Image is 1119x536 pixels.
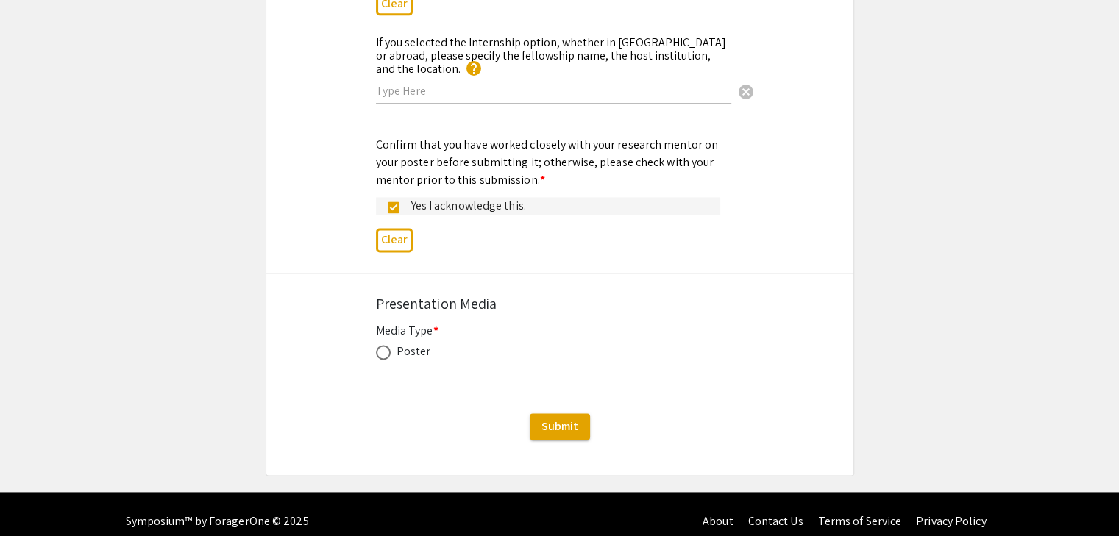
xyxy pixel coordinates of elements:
mat-label: Media Type [376,323,438,338]
a: About [703,513,733,529]
input: Type Here [376,83,731,99]
mat-icon: help [465,60,483,77]
div: Presentation Media [376,293,744,315]
div: Poster [397,343,431,360]
iframe: Chat [11,470,63,525]
span: Submit [541,418,578,434]
mat-label: Confirm that you have worked closely with your research mentor on your poster before submitting i... [376,137,719,187]
button: Submit [530,413,590,440]
span: cancel [737,83,755,101]
button: Clear [731,76,761,105]
button: Clear [376,228,413,252]
a: Privacy Policy [916,513,986,529]
a: Terms of Service [817,513,901,529]
a: Contact Us [747,513,803,529]
mat-label: If you selected the Internship option, whether in [GEOGRAPHIC_DATA] or abroad, please specify the... [376,35,726,76]
div: Yes I acknowledge this. [399,197,708,215]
